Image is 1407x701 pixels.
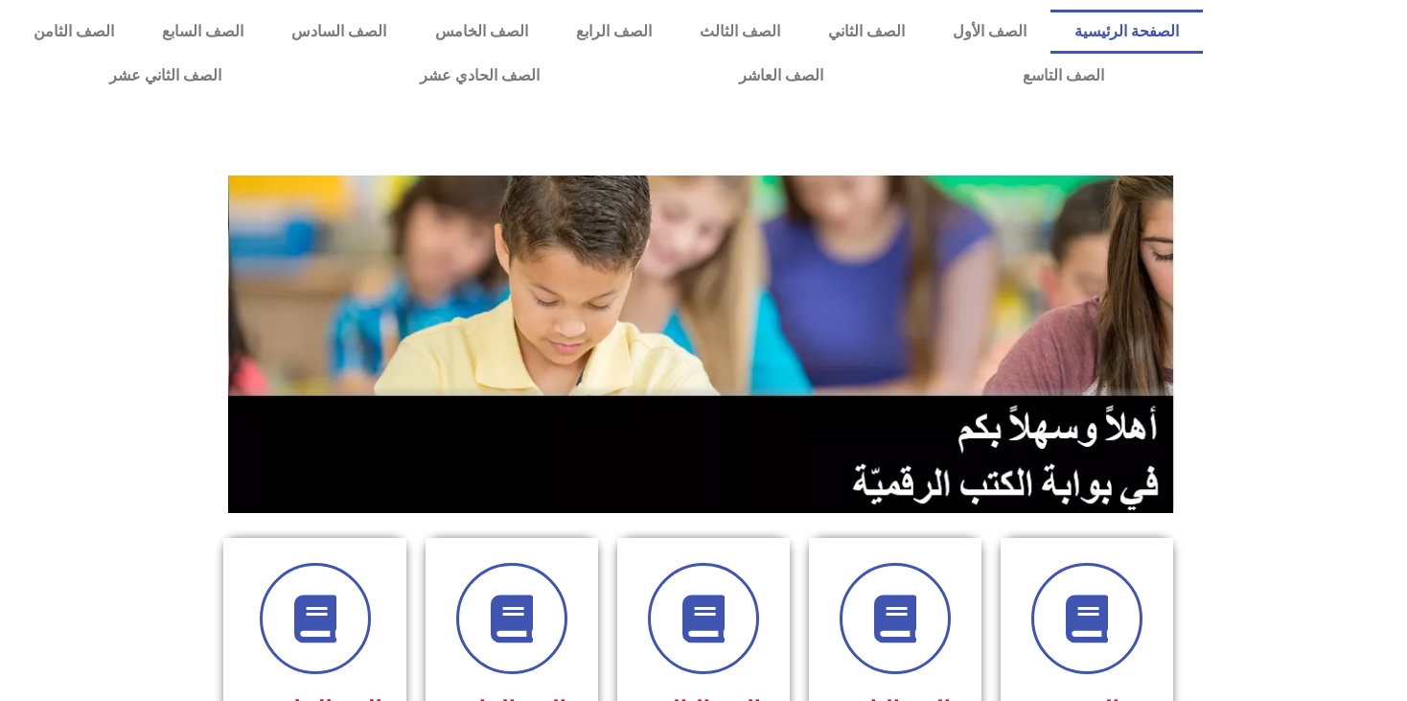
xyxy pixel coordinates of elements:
[10,54,321,98] a: الصف الثاني عشر
[552,10,676,54] a: الصف الرابع
[10,10,138,54] a: الصف الثامن
[267,10,410,54] a: الصف السادس
[923,54,1204,98] a: الصف التاسع
[929,10,1050,54] a: الصف الأول
[411,10,552,54] a: الصف الخامس
[676,10,804,54] a: الصف الثالث
[138,10,267,54] a: الصف السابع
[804,10,929,54] a: الصف الثاني
[639,54,923,98] a: الصف العاشر
[321,54,640,98] a: الصف الحادي عشر
[1050,10,1203,54] a: الصفحة الرئيسية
